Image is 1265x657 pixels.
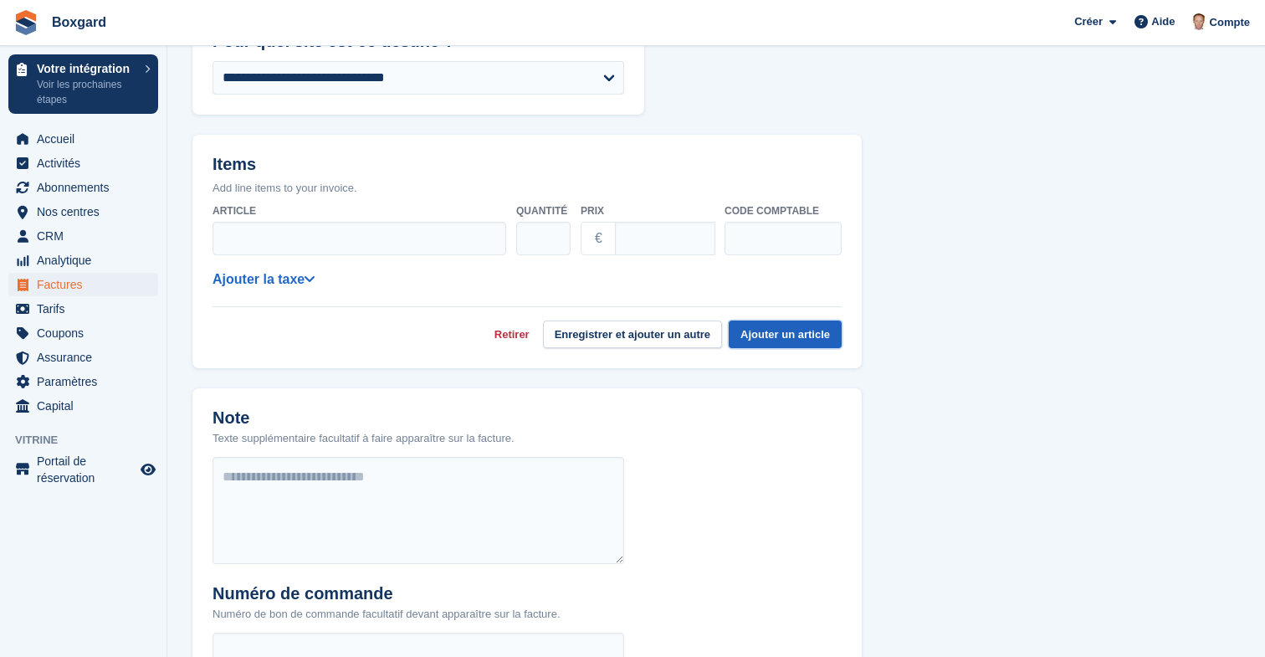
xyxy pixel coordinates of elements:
[1191,13,1207,30] img: Alban Mackay
[8,370,158,393] a: menu
[37,176,137,199] span: Abonnements
[213,584,561,603] h2: Numéro de commande
[8,127,158,151] a: menu
[8,176,158,199] a: menu
[37,127,137,151] span: Accueil
[213,408,515,428] h2: Note
[1074,13,1103,30] span: Créer
[8,249,158,272] a: menu
[45,8,113,36] a: Boxgard
[725,203,842,218] label: Code comptable
[37,321,137,345] span: Coupons
[8,200,158,223] a: menu
[8,321,158,345] a: menu
[37,249,137,272] span: Analytique
[37,394,137,418] span: Capital
[37,151,137,175] span: Activités
[8,224,158,248] a: menu
[8,394,158,418] a: menu
[729,321,842,348] button: Ajouter un article
[37,453,137,486] span: Portail de réservation
[37,297,137,321] span: Tarifs
[516,203,571,218] label: Quantité
[37,346,137,369] span: Assurance
[13,10,38,35] img: stora-icon-8386f47178a22dfd0bd8f6a31ec36ba5ce8667c1dd55bd0f319d3a0aa187defe.svg
[37,224,137,248] span: CRM
[213,203,506,218] label: Article
[213,272,315,286] a: Ajouter la taxe
[8,346,158,369] a: menu
[543,321,722,348] button: Enregistrer et ajouter un autre
[37,370,137,393] span: Paramètres
[213,180,842,197] p: Add line items to your invoice.
[8,151,158,175] a: menu
[8,453,158,486] a: menu
[37,77,136,107] p: Voir les prochaines étapes
[8,297,158,321] a: menu
[15,432,166,449] span: Vitrine
[138,459,158,480] a: Boutique d'aperçu
[213,606,561,623] p: Numéro de bon de commande facultatif devant apparaître sur la facture.
[8,273,158,296] a: menu
[37,63,136,74] p: Votre intégration
[213,155,842,177] h2: Items
[213,430,515,447] p: Texte supplémentaire facultatif à faire apparaître sur la facture.
[8,54,158,114] a: Votre intégration Voir les prochaines étapes
[37,273,137,296] span: Factures
[37,200,137,223] span: Nos centres
[494,326,530,343] a: Retirer
[581,203,714,218] label: Prix
[1210,14,1250,31] span: Compte
[1151,13,1175,30] span: Aide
